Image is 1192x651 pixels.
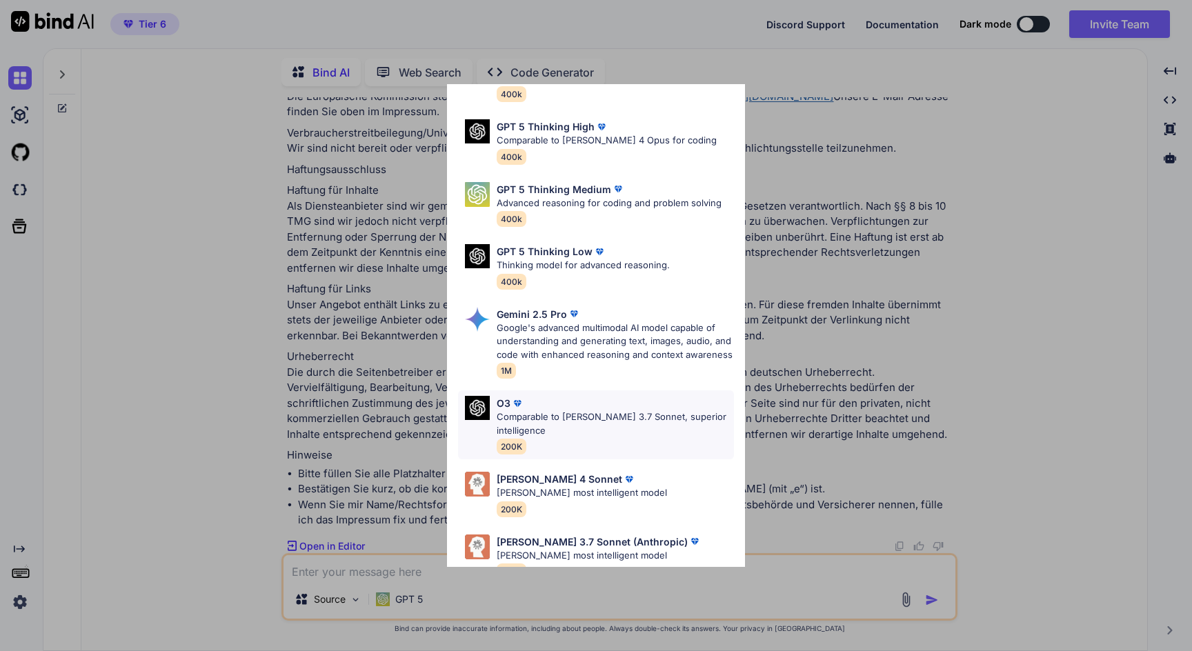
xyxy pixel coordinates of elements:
p: Comparable to [PERSON_NAME] 3.7 Sonnet, superior intelligence [497,410,734,437]
img: premium [510,397,524,410]
span: 1M [497,363,516,379]
p: [PERSON_NAME] most intelligent model [497,549,702,563]
span: 400k [497,274,526,290]
img: Pick Models [465,534,490,559]
img: premium [593,245,606,259]
img: premium [595,120,608,134]
img: premium [567,307,581,321]
img: Pick Models [465,182,490,207]
p: Advanced reasoning for coding and problem solving [497,197,722,210]
p: Google's advanced multimodal AI model capable of understanding and generating text, images, audio... [497,321,734,362]
img: Pick Models [465,472,490,497]
span: 200K [497,501,526,517]
span: 200K [497,439,526,454]
span: 400k [497,211,526,227]
p: GPT 5 Thinking Low [497,244,593,259]
p: O3 [497,396,510,410]
p: GPT 5 Thinking High [497,119,595,134]
img: Pick Models [465,307,490,332]
p: [PERSON_NAME] 4 Sonnet [497,472,622,486]
span: 400k [497,149,526,165]
img: premium [611,182,625,196]
span: 200K [497,563,526,579]
img: Pick Models [465,244,490,268]
p: [PERSON_NAME] 3.7 Sonnet (Anthropic) [497,534,688,549]
img: premium [688,534,702,548]
p: Comparable to [PERSON_NAME] 4 Opus for coding [497,134,717,148]
p: Thinking model for advanced reasoning. [497,259,670,272]
img: Pick Models [465,119,490,143]
span: 400k [497,86,526,102]
img: premium [622,472,636,486]
p: Gemini 2.5 Pro [497,307,567,321]
p: [PERSON_NAME] most intelligent model [497,486,667,500]
img: Pick Models [465,396,490,420]
p: GPT 5 Thinking Medium [497,182,611,197]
